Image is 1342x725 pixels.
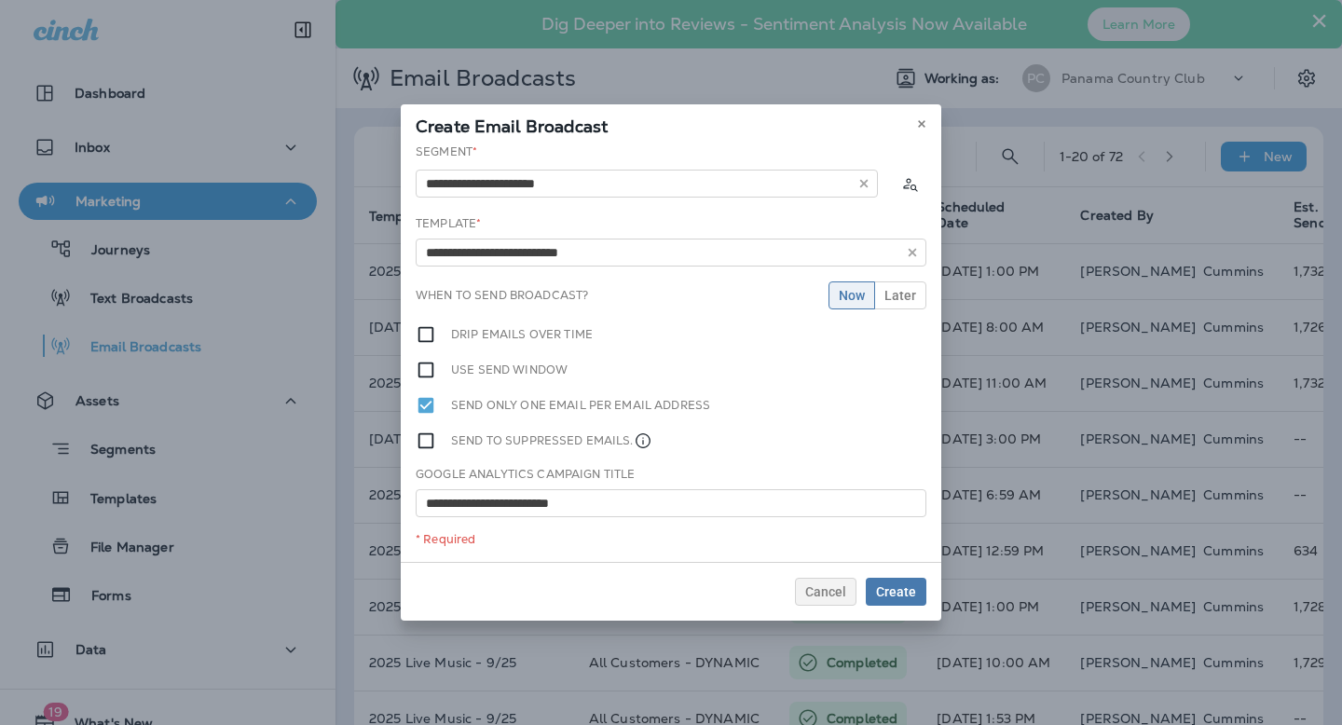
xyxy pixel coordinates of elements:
[416,532,926,547] div: * Required
[876,585,916,598] span: Create
[874,281,926,309] button: Later
[416,288,588,303] label: When to send broadcast?
[866,578,926,606] button: Create
[416,467,635,482] label: Google Analytics Campaign Title
[451,431,652,451] label: Send to suppressed emails.
[828,281,875,309] button: Now
[401,104,941,144] div: Create Email Broadcast
[795,578,856,606] button: Cancel
[893,167,926,200] button: Calculate the estimated number of emails to be sent based on selected segment. (This could take a...
[451,324,593,345] label: Drip emails over time
[416,144,477,159] label: Segment
[416,216,481,231] label: Template
[839,289,865,302] span: Now
[451,360,568,380] label: Use send window
[884,289,916,302] span: Later
[451,395,710,416] label: Send only one email per email address
[805,585,846,598] span: Cancel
